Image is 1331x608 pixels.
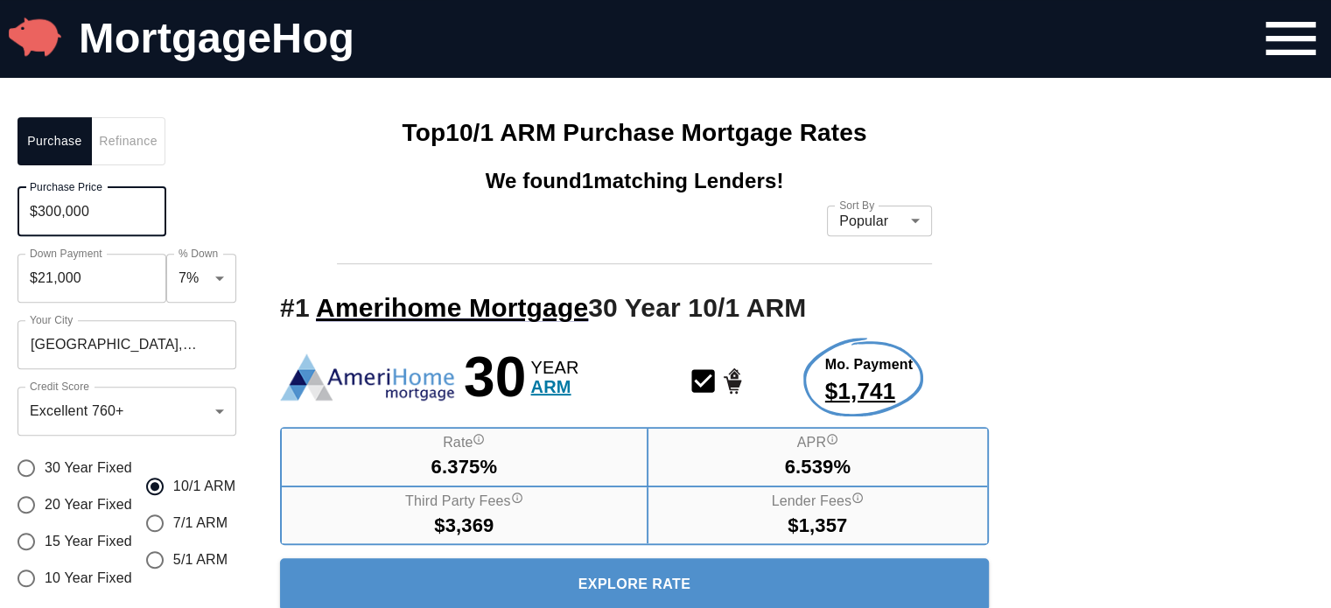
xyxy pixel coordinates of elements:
[402,115,866,150] h1: Top 10/1 ARM Mortgage Rates
[434,512,494,539] span: $3,369
[772,492,865,512] label: Lender Fees
[688,366,718,396] svg: Conventional Mortgage
[173,476,235,497] span: 10/1 ARM
[316,293,588,322] a: Amerihome Mortgage
[851,492,864,504] svg: Lender fees include all fees paid directly to the lender for funding your mortgage. Lender fees i...
[45,458,132,479] span: 30 Year Fixed
[443,433,485,453] label: Rate
[280,290,989,327] h2: # 1 30 Year 10/1 ARM
[797,433,838,453] label: APR
[18,254,166,303] input: Down Payment
[173,549,228,570] span: 5/1 ARM
[827,203,932,238] div: Popular
[18,387,236,436] div: Excellent 760+
[45,494,132,515] span: 20 Year Fixed
[788,512,847,539] span: $1,357
[556,115,681,150] span: Purchase
[280,353,464,402] a: Amerihome Mortgage Logo
[9,10,61,63] img: MortgageHog Logo
[431,453,498,480] span: 6.375%
[18,187,166,236] input: Purchase Price
[173,513,228,534] span: 7/1 ARM
[531,358,579,377] span: YEAR
[825,355,913,375] span: Mo. Payment
[473,433,485,445] svg: Interest Rate "rate", reflects the cost of borrowing. If the interest rate is 3% and your loan is...
[316,293,588,322] span: See more rates from Amerihome Mortgage!
[464,349,527,405] span: 30
[166,254,236,303] div: 7%
[826,433,838,445] svg: Annual Percentage Rate - The interest rate on the loan if lender fees were averaged into each mon...
[294,572,975,597] span: Explore Rate
[825,375,913,408] span: $1,741
[102,130,155,152] span: Refinance
[45,568,132,589] span: 10 Year Fixed
[28,130,81,152] span: Purchase
[531,377,579,396] span: ARM
[785,453,851,480] span: 6.539%
[45,531,132,552] span: 15 Year Fixed
[718,366,749,396] svg: Home Purchase
[91,117,165,165] button: Refinance
[486,166,784,196] span: We found 1 matching Lenders!
[511,492,523,504] svg: Third party fees include fees and taxes paid to non lender entities to facilitate the closing of ...
[280,353,455,402] img: See more rates from Amerihome Mortgage!
[825,355,913,408] a: Explore More about this rate product
[405,492,523,512] label: Third Party Fees
[79,14,354,61] a: MortgageHog
[18,117,92,165] button: Purchase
